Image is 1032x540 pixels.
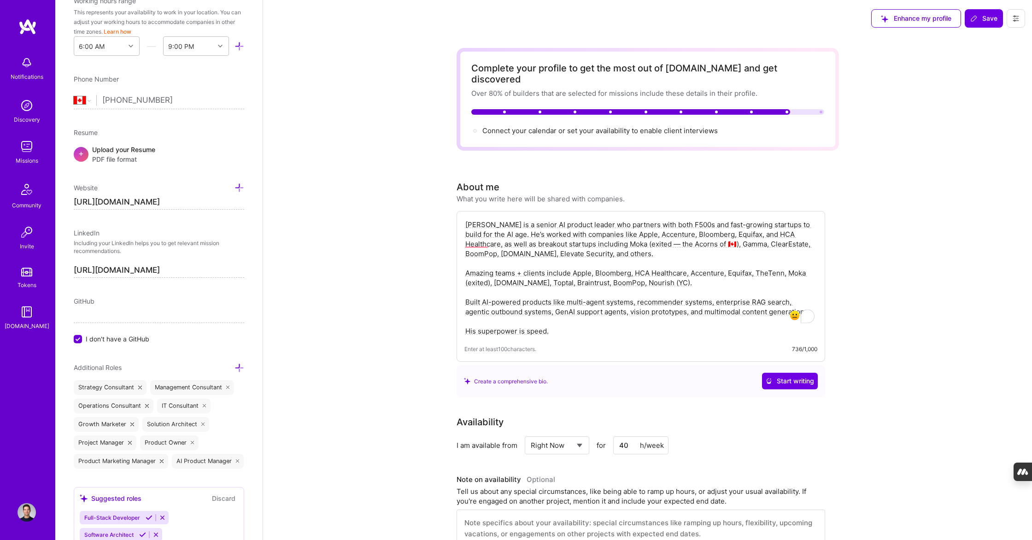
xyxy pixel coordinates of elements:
div: About me [457,180,499,194]
i: icon Close [128,441,132,445]
div: Complete your profile to get the most out of [DOMAIN_NAME] and get discovered [471,63,824,85]
div: h/week [640,440,664,450]
span: Phone Number [74,75,119,83]
span: I don't have a GitHub [86,334,149,344]
div: Availability [457,415,504,429]
div: AI Product Manager [172,454,244,469]
div: Create a comprehensive bio. [464,376,548,386]
p: Including your LinkedIn helps you to get relevant mission recommendations. [74,240,244,255]
input: XX [613,436,668,454]
i: icon Close [138,386,142,389]
i: icon Close [130,423,134,426]
div: What you write here will be shared with companies. [457,194,625,204]
span: Start writing [766,376,814,386]
div: Discovery [14,115,40,124]
div: Product Owner [140,435,199,450]
span: Optional [527,475,555,484]
i: icon SuggestedTeams [881,15,888,23]
div: Tokens [18,280,36,290]
i: icon Close [160,459,164,463]
div: Notifications [11,72,43,82]
i: icon CrystalBallWhite [766,378,772,384]
div: Product Marketing Manager [74,454,168,469]
span: GitHub [74,297,94,305]
div: Upload your Resume [92,145,155,164]
div: Operations Consultant [74,399,153,413]
input: http://... [74,195,244,210]
img: User Avatar [18,503,36,522]
img: bell [18,53,36,72]
i: icon Close [201,423,205,426]
div: Note on availability [457,473,555,487]
div: Over 80% of builders that are selected for missions include these details in their profile. [471,88,824,98]
button: Learn how [104,27,131,36]
button: Save [965,9,1003,28]
i: Reject [159,514,166,521]
span: Full-Stack Developer [84,514,140,521]
textarea: To enrich screen reader interactions, please activate Accessibility in Grammarly extension settings [464,219,817,337]
div: [DOMAIN_NAME] [5,321,49,331]
span: LinkedIn [74,229,100,237]
div: Management Consultant [150,380,235,395]
img: guide book [18,303,36,321]
img: Community [16,178,38,200]
div: 6:00 AM [79,41,105,51]
div: Solution Architect [142,417,210,432]
i: icon SuggestedTeams [80,494,88,502]
img: tokens [21,268,32,276]
button: Discard [209,493,238,504]
span: Save [970,14,997,23]
div: 9:00 PM [168,41,194,51]
i: icon Chevron [129,44,133,48]
span: Additional Roles [74,364,122,371]
img: Invite [18,223,36,241]
span: for [597,440,606,450]
i: icon HorizontalInLineDivider [147,41,156,51]
div: +Upload your ResumePDF file format [74,145,244,164]
span: PDF file format [92,154,155,164]
span: Software Architect [84,531,134,538]
i: icon SuggestedTeams [464,378,470,384]
div: IT Consultant [157,399,211,413]
button: Start writing [762,373,818,389]
div: Tell us about any special circumstances, like being able to ramp up hours, or adjust your usual a... [457,487,825,506]
div: Community [12,200,41,210]
span: Enter at least 100 characters. [464,344,536,354]
i: icon Close [145,404,149,408]
img: teamwork [18,137,36,156]
span: + [78,148,84,158]
button: Enhance my profile [871,9,961,28]
div: Strategy Consultant [74,380,147,395]
div: This represents your availability to work in your location. You can adjust your working hours to ... [74,7,244,36]
div: Missions [16,156,38,165]
div: 736/1,000 [792,344,817,354]
span: Enhance my profile [881,14,951,23]
img: discovery [18,96,36,115]
i: Accept [139,531,146,538]
i: Reject [152,531,159,538]
img: logo [18,18,37,35]
div: Suggested roles [80,493,141,503]
div: Invite [20,241,34,251]
i: icon Close [203,404,206,408]
i: icon Close [236,459,240,463]
input: +1 (000) 000-0000 [102,87,244,114]
i: Accept [146,514,152,521]
div: Project Manager [74,435,136,450]
i: icon Close [191,441,194,445]
i: icon Close [226,386,230,389]
span: Resume [74,129,98,136]
div: Growth Marketer [74,417,139,432]
div: I am available from [457,440,517,450]
a: User Avatar [15,503,38,522]
i: icon Chevron [218,44,223,48]
span: Website [74,184,98,192]
span: Connect your calendar or set your availability to enable client interviews [482,126,718,135]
